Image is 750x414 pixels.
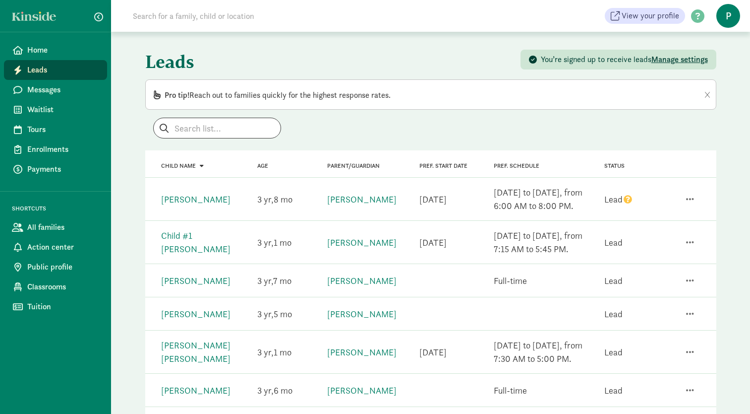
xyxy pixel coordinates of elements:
span: 3 [257,308,274,320]
a: Waitlist [4,100,107,120]
a: [PERSON_NAME] [161,275,231,286]
a: [PERSON_NAME] [161,385,231,396]
a: Child name [161,162,204,169]
span: 3 [257,237,274,248]
span: All families [27,221,99,233]
a: [PERSON_NAME] [327,194,397,205]
span: Messages [27,84,99,96]
div: [DATE] to [DATE], from 7:15 AM to 5:45 PM. [494,229,593,256]
a: Enrollments [4,139,107,159]
a: [PERSON_NAME] [161,194,231,205]
input: Search for a family, child or location [127,6,405,26]
span: Pref. Schedule [494,162,539,169]
span: 1 [274,346,291,358]
a: [PERSON_NAME] [327,308,397,320]
span: 5 [274,308,292,320]
div: [DATE] [419,345,447,359]
span: 6 [274,385,292,396]
span: 1 [274,237,291,248]
div: Lead [604,274,623,287]
span: Manage settings [651,54,708,65]
a: Parent/Guardian [327,162,380,169]
span: Action center [27,241,99,253]
a: Age [257,162,268,169]
div: [DATE] [419,236,447,249]
span: 7 [273,275,291,286]
div: Full-time [494,384,527,397]
span: 8 [274,194,292,205]
div: You’re signed up to receive leads [541,54,708,66]
div: Lead [604,384,623,397]
a: Messages [4,80,107,100]
span: Reach out to families quickly for the highest response rates. [165,90,391,100]
span: Tours [27,124,99,136]
a: Action center [4,237,107,257]
div: [DATE] to [DATE], from 7:30 AM to 5:00 PM. [494,339,593,365]
span: 3 [257,346,274,358]
span: 3 [257,194,274,205]
span: Leads [27,64,99,76]
a: Classrooms [4,277,107,297]
a: Payments [4,159,107,179]
span: Pro tip! [165,90,189,100]
a: Tuition [4,297,107,317]
div: Lead [604,307,623,321]
span: Payments [27,163,99,175]
div: Lead [604,193,633,206]
span: Pref. Start Date [419,162,467,169]
span: 3 [257,385,274,396]
span: Child name [161,162,196,169]
a: Public profile [4,257,107,277]
div: Lead [604,345,623,359]
div: Full-time [494,274,527,287]
a: View your profile [605,8,685,24]
iframe: Chat Widget [700,366,750,414]
span: Enrollments [27,143,99,155]
span: Tuition [27,301,99,313]
input: Search list... [154,118,281,138]
span: 3 [257,275,273,286]
div: [DATE] to [DATE], from 6:00 AM to 8:00 PM. [494,186,593,212]
a: [PERSON_NAME] [327,346,397,358]
a: [PERSON_NAME] [327,237,397,248]
a: Home [4,40,107,60]
span: Home [27,44,99,56]
a: [PERSON_NAME] [PERSON_NAME] [161,340,231,364]
div: [DATE] [419,193,447,206]
a: Leads [4,60,107,80]
span: Waitlist [27,104,99,116]
a: [PERSON_NAME] [327,275,397,286]
a: All families [4,217,107,237]
div: Lead [604,236,623,249]
a: [PERSON_NAME] [161,308,231,320]
a: [PERSON_NAME] [327,385,397,396]
span: Classrooms [27,281,99,293]
a: Child #1 [PERSON_NAME] [161,230,231,255]
span: P [716,4,740,28]
h1: Leads [145,44,429,79]
a: Tours [4,120,107,139]
span: Status [604,162,625,169]
span: View your profile [622,10,679,22]
span: Public profile [27,261,99,273]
